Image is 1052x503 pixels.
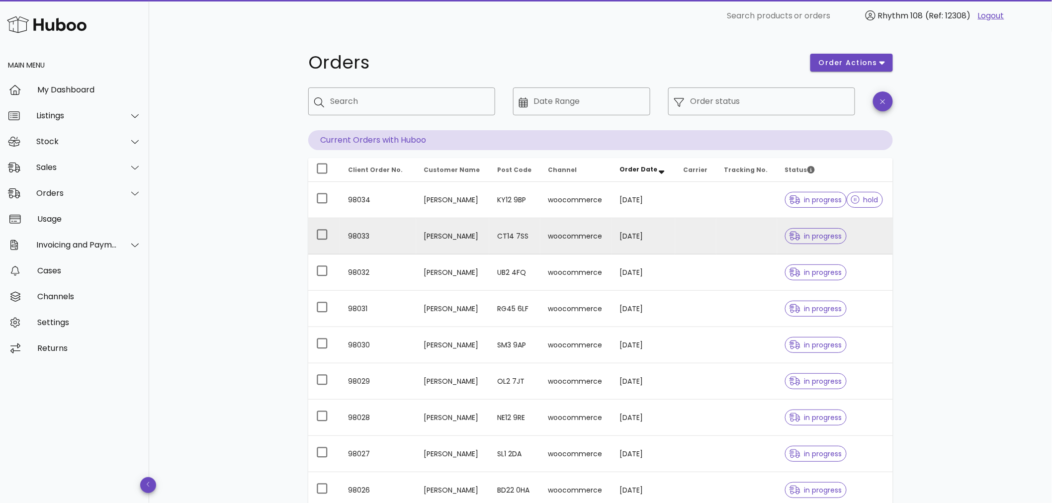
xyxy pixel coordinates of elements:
td: woocommerce [540,436,612,472]
td: SL1 2DA [489,436,540,472]
td: [PERSON_NAME] [416,327,489,363]
td: SM3 9AP [489,327,540,363]
div: Settings [37,318,141,327]
span: in progress [789,196,842,203]
p: Current Orders with Huboo [308,130,893,150]
td: [DATE] [612,218,675,254]
span: Channel [548,166,577,174]
div: Usage [37,214,141,224]
td: KY12 9BP [489,182,540,218]
div: Returns [37,343,141,353]
td: [DATE] [612,254,675,291]
button: order actions [810,54,893,72]
div: Stock [36,137,117,146]
span: in progress [789,269,842,276]
div: Listings [36,111,117,120]
th: Post Code [489,158,540,182]
td: CT14 7SS [489,218,540,254]
td: woocommerce [540,218,612,254]
th: Customer Name [416,158,489,182]
div: Cases [37,266,141,275]
td: [DATE] [612,363,675,400]
span: in progress [789,487,842,494]
td: woocommerce [540,400,612,436]
span: Order Date [619,165,657,173]
th: Channel [540,158,612,182]
span: in progress [789,450,842,457]
td: 98029 [340,363,416,400]
span: Rhythm 108 [878,10,923,21]
td: [DATE] [612,291,675,327]
td: OL2 7JT [489,363,540,400]
span: (Ref: 12308) [926,10,971,21]
span: hold [851,196,879,203]
td: [PERSON_NAME] [416,218,489,254]
div: Sales [36,163,117,172]
img: Huboo Logo [7,14,87,35]
span: order actions [818,58,878,68]
td: RG45 6LF [489,291,540,327]
th: Status [777,158,893,182]
div: Channels [37,292,141,301]
th: Order Date: Sorted descending. Activate to remove sorting. [612,158,675,182]
td: 98027 [340,436,416,472]
div: Invoicing and Payments [36,240,117,250]
td: [PERSON_NAME] [416,182,489,218]
td: 98033 [340,218,416,254]
span: in progress [789,341,842,348]
h1: Orders [308,54,798,72]
a: Logout [978,10,1004,22]
td: 98034 [340,182,416,218]
td: [PERSON_NAME] [416,400,489,436]
td: 98030 [340,327,416,363]
td: 98028 [340,400,416,436]
td: woocommerce [540,291,612,327]
td: woocommerce [540,182,612,218]
td: woocommerce [540,363,612,400]
th: Tracking No. [716,158,777,182]
td: NE12 9RE [489,400,540,436]
td: woocommerce [540,327,612,363]
span: in progress [789,378,842,385]
div: Orders [36,188,117,198]
td: [PERSON_NAME] [416,254,489,291]
span: in progress [789,305,842,312]
span: Status [785,166,815,174]
span: Post Code [497,166,531,174]
td: 98032 [340,254,416,291]
th: Carrier [675,158,716,182]
td: [DATE] [612,327,675,363]
td: 98031 [340,291,416,327]
th: Client Order No. [340,158,416,182]
span: Carrier [683,166,707,174]
td: [DATE] [612,436,675,472]
td: UB2 4FQ [489,254,540,291]
span: Customer Name [424,166,480,174]
span: in progress [789,233,842,240]
td: [PERSON_NAME] [416,436,489,472]
td: woocommerce [540,254,612,291]
div: My Dashboard [37,85,141,94]
td: [DATE] [612,400,675,436]
td: [PERSON_NAME] [416,291,489,327]
span: Tracking No. [724,166,768,174]
span: in progress [789,414,842,421]
span: Client Order No. [348,166,403,174]
td: [PERSON_NAME] [416,363,489,400]
td: [DATE] [612,182,675,218]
